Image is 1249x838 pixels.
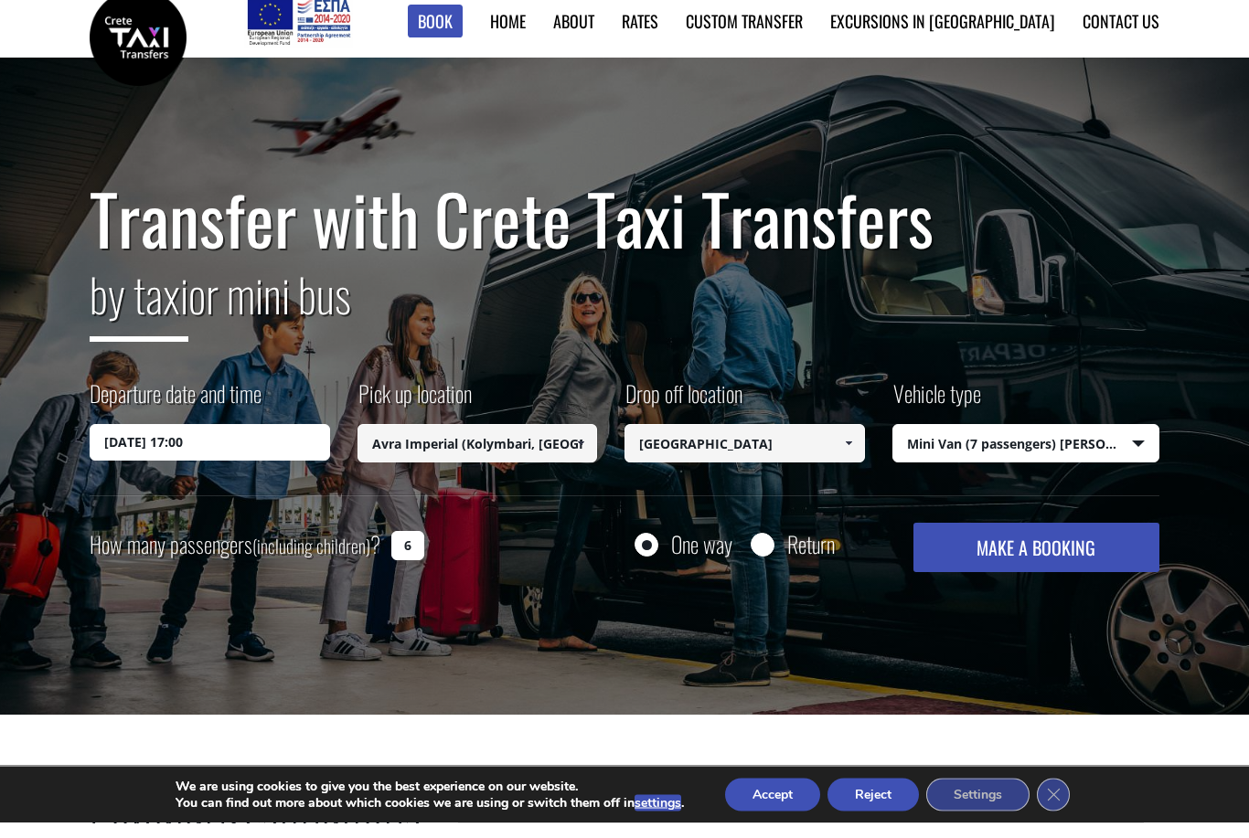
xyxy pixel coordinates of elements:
a: Custom Transfer [686,25,803,48]
span: by taxi [90,275,188,357]
label: How many passengers ? [90,538,380,583]
label: Drop off location [624,393,742,440]
a: Rates [622,25,658,48]
button: Close GDPR Cookie Banner [1037,793,1070,826]
button: Reject [827,793,919,826]
button: settings [635,810,681,826]
a: Home [490,25,526,48]
a: About [553,25,594,48]
input: Select drop-off location [624,440,865,478]
a: Show All Items [833,440,863,478]
input: Select pickup location [358,440,598,478]
button: Accept [725,793,820,826]
a: Excursions in [GEOGRAPHIC_DATA] [830,25,1055,48]
h1: Transfer with Crete Taxi Transfers [90,196,1159,272]
label: Departure date and time [90,393,262,440]
label: Pick up location [358,393,472,440]
label: Return [787,548,835,571]
p: We are using cookies to give you the best experience on our website. [176,793,684,810]
label: One way [671,548,732,571]
span: Mini Van (7 passengers) [PERSON_NAME] [893,440,1159,479]
a: Contact us [1083,25,1159,48]
small: (including children) [252,547,370,575]
a: Crete Taxi Transfers | Safe Taxi Transfer Services from to Heraklion Airport, Chania Airport, Ret... [90,41,187,60]
p: You can find out more about which cookies we are using or switch them off in . [176,810,684,826]
label: Vehicle type [892,393,981,440]
img: Crete Taxi Transfers | Safe Taxi Transfer Services from to Heraklion Airport, Chania Airport, Ret... [90,5,187,101]
img: e-bannersEUERDF180X90.jpg [244,9,353,64]
button: MAKE A BOOKING [913,538,1159,588]
button: Settings [926,793,1030,826]
a: Show All Items [566,440,596,478]
h2: or mini bus [90,272,1159,371]
a: Book [408,20,463,54]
